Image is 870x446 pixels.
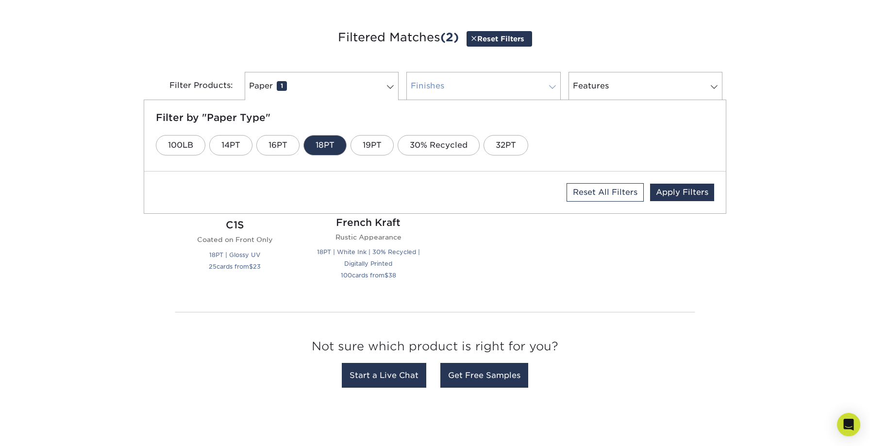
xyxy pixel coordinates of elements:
a: 16PT [256,135,300,155]
span: 25 [209,263,217,270]
span: 38 [388,272,396,279]
a: Features [569,72,722,100]
a: Reset All Filters [567,183,644,202]
h2: C1S [180,219,290,231]
span: $ [249,263,253,270]
a: Start a Live Chat [342,363,426,388]
a: 32PT [484,135,528,155]
span: 1 [277,81,287,91]
a: 100LB [156,135,205,155]
small: cards from [341,272,396,279]
span: 23 [253,263,261,270]
a: 18PT [303,135,347,155]
div: Filter Products: [144,72,241,100]
small: 18PT | White Ink | 30% Recycled | Digitally Printed [317,248,420,267]
p: Coated on Front Only [180,235,290,244]
h5: Filter by "Paper Type" [156,112,714,123]
a: Reset Filters [467,31,532,46]
a: 30% Recycled [398,135,480,155]
small: 18PT | Glossy UV [209,251,260,258]
span: (2) [440,30,459,44]
h3: Not sure which product is right for you? [175,332,695,365]
a: 14PT [209,135,252,155]
p: Rustic Appearance [313,232,423,242]
span: $ [385,272,388,279]
h2: French Kraft [313,217,423,228]
a: Paper1 [245,72,399,100]
a: Get Free Samples [440,363,528,388]
a: Finishes [406,72,560,100]
a: 19PT [351,135,394,155]
div: Open Intercom Messenger [837,413,860,436]
a: Apply Filters [650,184,714,201]
span: 100 [341,272,352,279]
h3: Filtered Matches [151,16,719,60]
small: cards from [209,263,261,270]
